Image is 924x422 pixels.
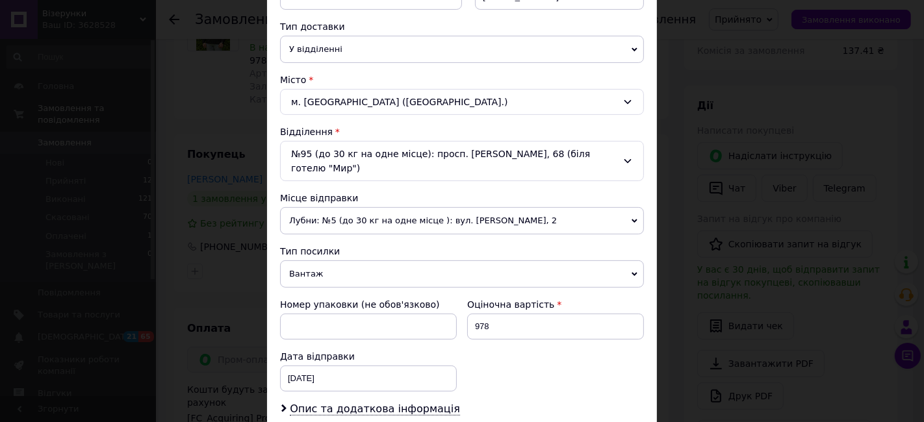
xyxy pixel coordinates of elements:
div: Оціночна вартість [467,298,644,311]
div: Місто [280,73,644,86]
div: Дата відправки [280,350,457,363]
div: м. [GEOGRAPHIC_DATA] ([GEOGRAPHIC_DATA].) [280,89,644,115]
span: Місце відправки [280,193,359,203]
div: №95 (до 30 кг на одне місце): просп. [PERSON_NAME], 68 (біля готелю "Мир") [280,141,644,181]
span: Вантаж [280,260,644,288]
span: Лубни: №5 (до 30 кг на одне місце ): вул. [PERSON_NAME], 2 [280,207,644,234]
div: Відділення [280,125,644,138]
span: Опис та додаткова інформація [290,403,460,416]
span: У відділенні [280,36,644,63]
div: Номер упаковки (не обов'язково) [280,298,457,311]
span: Тип посилки [280,246,340,256]
span: Тип доставки [280,21,345,32]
